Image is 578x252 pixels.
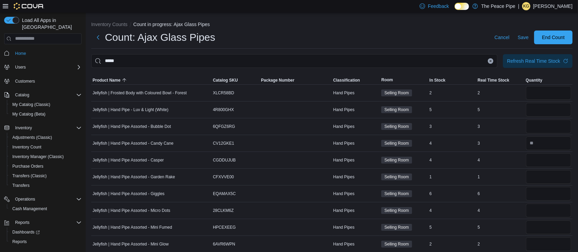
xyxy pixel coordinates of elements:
span: Hand Pipes [333,208,354,213]
span: Selling Room [381,241,412,248]
button: Reports [12,218,32,227]
span: CV12GKE1 [213,141,234,146]
button: End Count [534,31,573,44]
span: Quantity [526,77,543,83]
button: Home [1,48,84,58]
span: HPCEXEEG [213,225,236,230]
span: CGDDUJUB [213,157,236,163]
span: Reports [15,220,29,225]
span: XLCR58BD [213,90,234,96]
span: Selling Room [384,174,409,180]
span: Purchase Orders [10,162,82,170]
span: Selling Room [381,123,412,130]
a: Inventory Manager (Classic) [10,153,67,161]
span: Catalog [12,91,82,99]
button: Inventory [1,123,84,133]
span: Reports [10,238,82,246]
button: Reports [1,218,84,227]
span: Jellyfish | Hand Pipe Assorted - Mini Glow [93,241,169,247]
span: 6AVR6WPN [213,241,235,247]
span: Purchase Orders [12,164,44,169]
span: Jellyfish | Hand Pipe Assorted - Candy Cane [93,141,173,146]
span: Operations [12,195,82,203]
span: Jellyfish | Hand Pipe Assorted - Casper [93,157,164,163]
button: Real Time Stock [476,76,524,84]
span: Hand Pipes [333,241,354,247]
a: Adjustments (Classic) [10,133,55,142]
button: Cash Management [7,204,84,214]
span: Classification [333,77,360,83]
span: Transfers [10,181,82,190]
span: My Catalog (Beta) [12,111,46,117]
span: Operations [15,196,35,202]
span: Jellyfish | Hand Pipe Assorted - Micro Dots [93,208,170,213]
span: Feedback [428,3,449,10]
span: Customers [15,79,35,84]
span: Selling Room [384,224,409,230]
span: Inventory Count [12,144,41,150]
span: Hand Pipes [333,157,354,163]
button: Users [1,62,84,72]
span: Dashboards [10,228,82,236]
a: Dashboards [7,227,84,237]
p: The Peace Pipe [481,2,516,10]
span: Jellyfish | Hand Pipe Assorted - Bubble Dot [93,124,171,129]
div: 3 [476,139,524,147]
button: Inventory Manager (Classic) [7,152,84,161]
span: Jellyfish | Hand Pipe Assorted - Giggles [93,191,165,196]
span: Save [518,34,529,41]
span: Selling Room [384,90,409,96]
span: Room [381,77,393,83]
span: Catalog [15,92,29,98]
button: Clear input [488,58,493,64]
p: [PERSON_NAME] [533,2,573,10]
span: Product Name [93,77,120,83]
a: My Catalog (Beta) [10,110,48,118]
span: Home [15,51,26,56]
span: Selling Room [381,207,412,214]
span: Inventory Manager (Classic) [10,153,82,161]
button: Transfers [7,181,84,190]
div: Khushi Gajeeban [522,2,530,10]
span: KG [523,2,529,10]
span: Jellyfish | Hand Pipe - Luv & Light (White) [93,107,168,112]
span: Load All Apps in [GEOGRAPHIC_DATA] [19,17,82,31]
div: 4 [428,156,476,164]
span: Selling Room [384,140,409,146]
div: 4 [476,156,524,164]
button: Next [91,31,105,44]
a: Transfers (Classic) [10,172,49,180]
span: My Catalog (Beta) [10,110,82,118]
button: Catalog SKU [212,76,260,84]
span: Selling Room [384,157,409,163]
span: Selling Room [381,190,412,197]
span: My Catalog (Classic) [12,102,50,107]
span: Selling Room [384,191,409,197]
div: 6 [428,190,476,198]
span: 28CLKM6Z [213,208,234,213]
span: In Stock [430,77,446,83]
a: Transfers [10,181,32,190]
span: Transfers (Classic) [12,173,47,179]
div: 5 [428,223,476,231]
a: Home [12,49,29,58]
button: Catalog [1,90,84,100]
span: Hand Pipes [333,90,354,96]
button: My Catalog (Classic) [7,100,84,109]
span: Cash Management [10,205,82,213]
div: 2 [476,240,524,248]
div: 6 [476,190,524,198]
button: Product Name [91,76,212,84]
div: 4 [476,206,524,215]
button: Inventory [12,124,35,132]
button: Customers [1,76,84,86]
a: Customers [12,77,38,85]
span: Inventory [15,125,32,131]
a: Dashboards [10,228,43,236]
button: Reports [7,237,84,247]
span: Selling Room [384,241,409,247]
span: Inventory Manager (Classic) [12,154,64,159]
div: 5 [476,223,524,231]
span: Selling Room [381,140,412,147]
